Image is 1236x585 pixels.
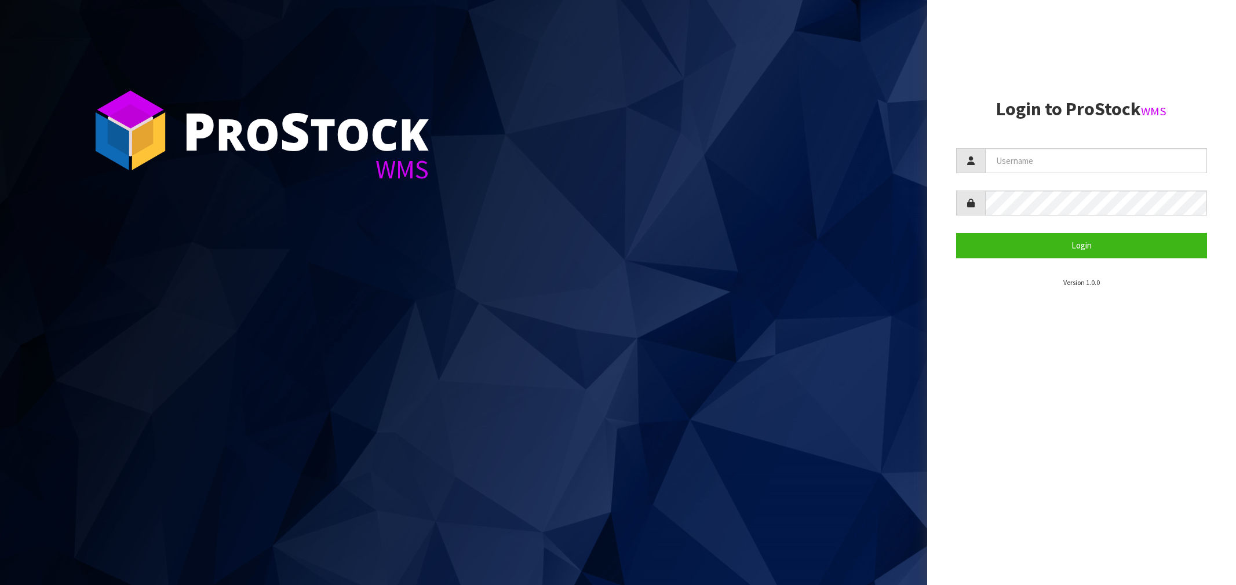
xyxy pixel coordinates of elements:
small: WMS [1141,104,1166,119]
small: Version 1.0.0 [1063,278,1100,287]
button: Login [956,233,1207,258]
span: P [183,95,216,166]
img: ProStock Cube [87,87,174,174]
input: Username [985,148,1207,173]
h2: Login to ProStock [956,99,1207,119]
div: ro tock [183,104,429,156]
div: WMS [183,156,429,182]
span: S [280,95,310,166]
